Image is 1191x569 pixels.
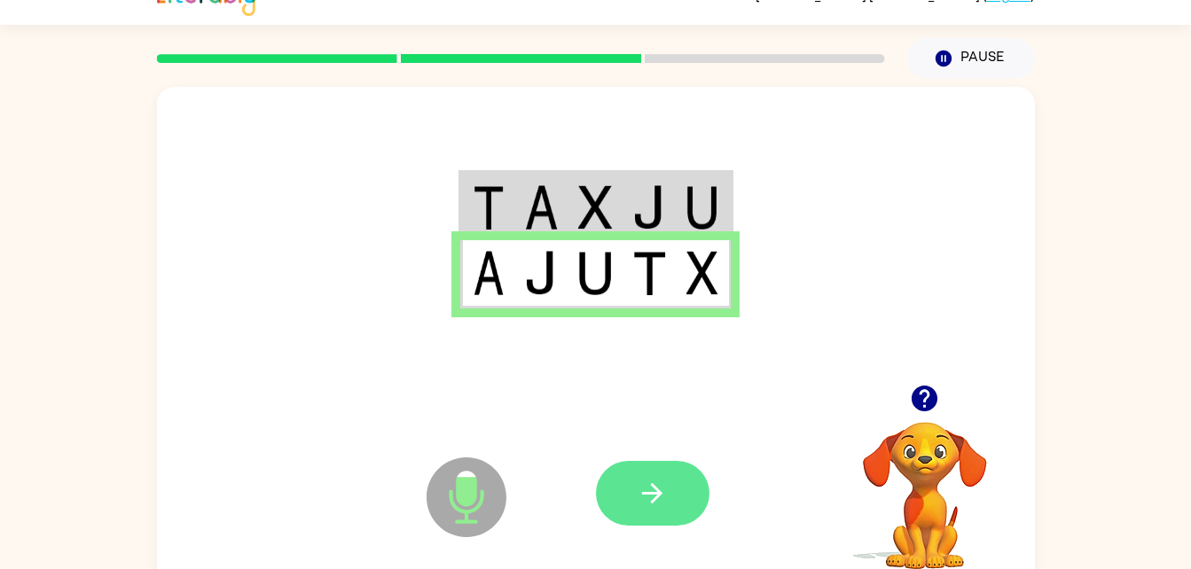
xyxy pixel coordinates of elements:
img: a [524,185,558,230]
img: x [686,251,718,295]
img: t [473,185,505,230]
img: u [578,251,612,295]
img: x [578,185,612,230]
img: t [632,251,666,295]
img: j [524,251,558,295]
img: u [686,185,718,230]
img: a [473,251,505,295]
img: j [632,185,666,230]
button: Pause [906,38,1035,79]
